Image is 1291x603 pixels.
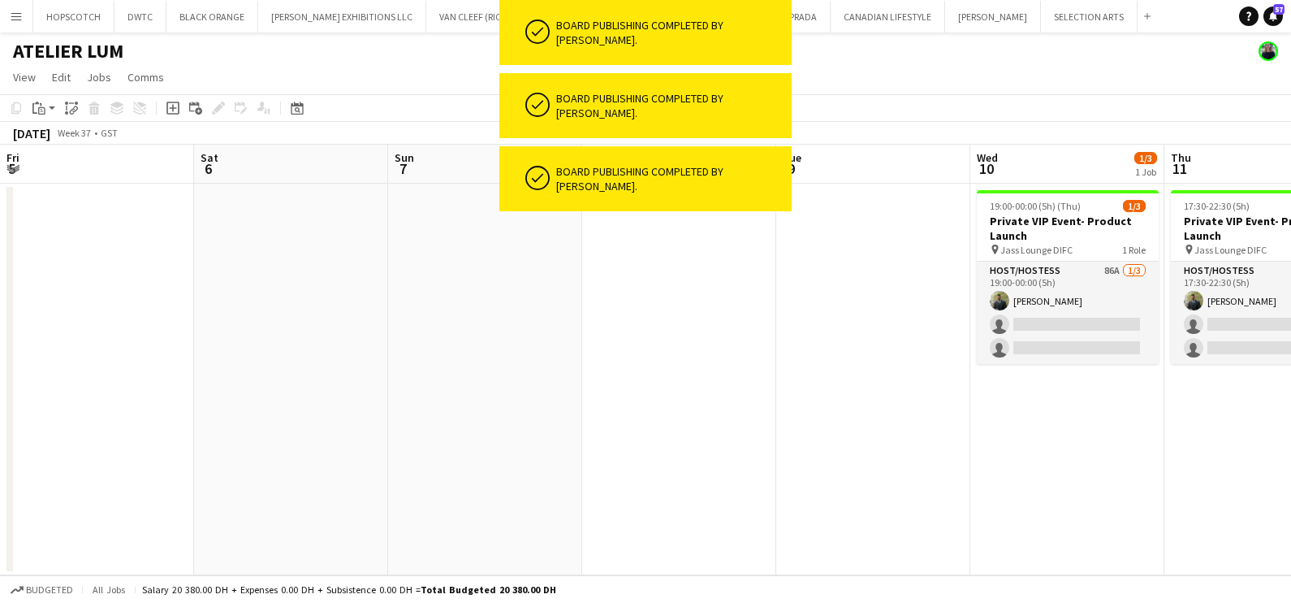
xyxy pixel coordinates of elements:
[198,159,218,178] span: 6
[13,39,123,63] h1: ATELIER LUM
[13,70,36,85] span: View
[4,159,19,178] span: 5
[6,67,42,88] a: View
[977,214,1159,243] h3: Private VIP Event- Product Launch
[1000,244,1073,256] span: Jass Lounge DIFC
[977,190,1159,364] app-job-card: 19:00-00:00 (5h) (Thu)1/3Private VIP Event- Product Launch Jass Lounge DIFC1 RoleHost/Hostess86A1...
[45,67,77,88] a: Edit
[80,67,118,88] a: Jobs
[1259,41,1278,61] app-user-avatar: Anastasiia Iemelianova
[87,70,111,85] span: Jobs
[166,1,258,33] button: BLACK ORANGE
[127,70,164,85] span: Comms
[1263,7,1283,26] a: 57
[426,1,602,33] button: VAN CLEEF (RICHEMONT DUBAI FZE)
[556,164,785,193] div: Board publishing completed by [PERSON_NAME].
[201,150,218,165] span: Sat
[89,583,128,596] span: All jobs
[1134,152,1157,164] span: 1/3
[258,1,426,33] button: [PERSON_NAME] EXHIBITIONS LLC
[392,159,414,178] span: 7
[6,150,19,165] span: Fri
[831,1,945,33] button: CANADIAN LIFESTYLE
[1041,1,1138,33] button: SELECTION ARTS
[395,150,414,165] span: Sun
[990,200,1081,212] span: 19:00-00:00 (5h) (Thu)
[1194,244,1267,256] span: Jass Lounge DIFC
[1122,244,1146,256] span: 1 Role
[945,1,1041,33] button: [PERSON_NAME]
[121,67,171,88] a: Comms
[8,581,76,599] button: Budgeted
[556,18,785,47] div: Board publishing completed by [PERSON_NAME].
[556,91,785,120] div: Board publishing completed by [PERSON_NAME].
[54,127,94,139] span: Week 37
[101,127,118,139] div: GST
[1123,200,1146,212] span: 1/3
[1135,166,1156,178] div: 1 Job
[142,583,556,596] div: Salary 20 380.00 DH + Expenses 0.00 DH + Subsistence 0.00 DH =
[1273,4,1285,15] span: 57
[1184,200,1250,212] span: 17:30-22:30 (5h)
[974,159,998,178] span: 10
[421,583,556,596] span: Total Budgeted 20 380.00 DH
[114,1,166,33] button: DWTC
[33,1,114,33] button: HOPSCOTCH
[783,150,801,165] span: Tue
[26,584,73,596] span: Budgeted
[977,262,1159,364] app-card-role: Host/Hostess86A1/319:00-00:00 (5h)[PERSON_NAME]
[1168,159,1191,178] span: 11
[13,125,50,141] div: [DATE]
[977,150,998,165] span: Wed
[776,1,831,33] button: PRADA
[52,70,71,85] span: Edit
[1171,150,1191,165] span: Thu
